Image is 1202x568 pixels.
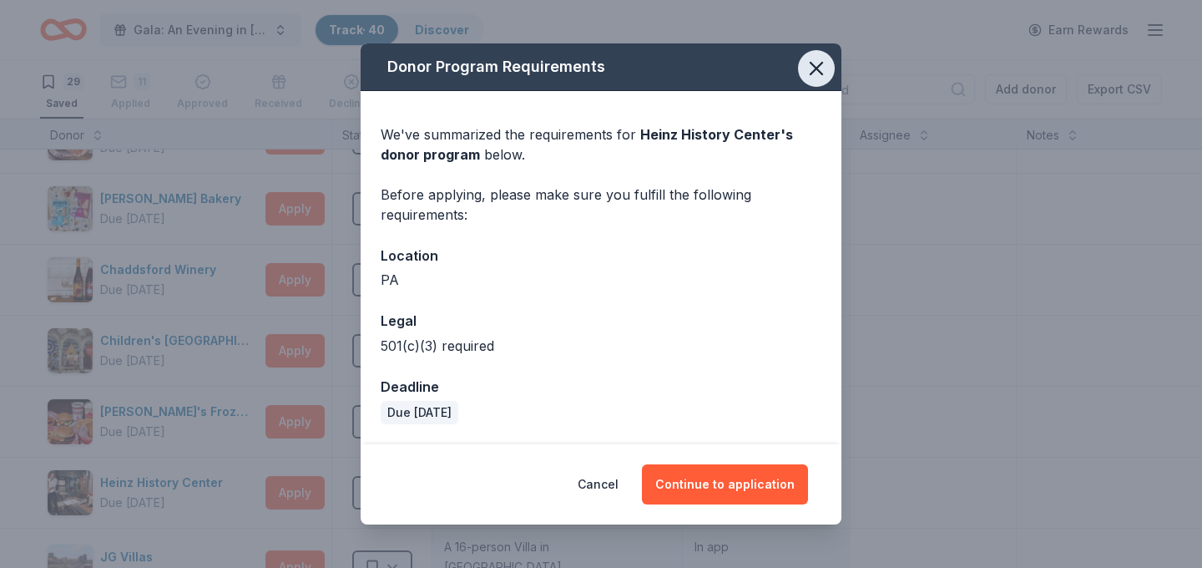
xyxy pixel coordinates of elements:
[381,401,458,424] div: Due [DATE]
[381,245,821,266] div: Location
[381,310,821,332] div: Legal
[381,270,821,290] div: PA
[381,185,821,225] div: Before applying, please make sure you fulfill the following requirements:
[381,336,821,356] div: 501(c)(3) required
[642,464,808,505] button: Continue to application
[381,124,821,165] div: We've summarized the requirements for below.
[381,376,821,398] div: Deadline
[361,43,841,91] div: Donor Program Requirements
[578,464,619,505] button: Cancel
